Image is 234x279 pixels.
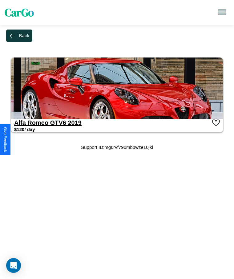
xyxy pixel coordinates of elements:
button: Back [6,30,32,42]
div: Give Feedback [3,127,7,152]
h3: $ 120 / day [14,127,35,132]
div: Open Intercom Messenger [6,258,21,273]
div: Back [19,33,29,38]
p: Support ID: mg6rvf790mbpwze10jkl [81,143,153,151]
a: Alfa Romeo GTV6 2019 [14,119,82,126]
span: CarGo [5,5,34,20]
